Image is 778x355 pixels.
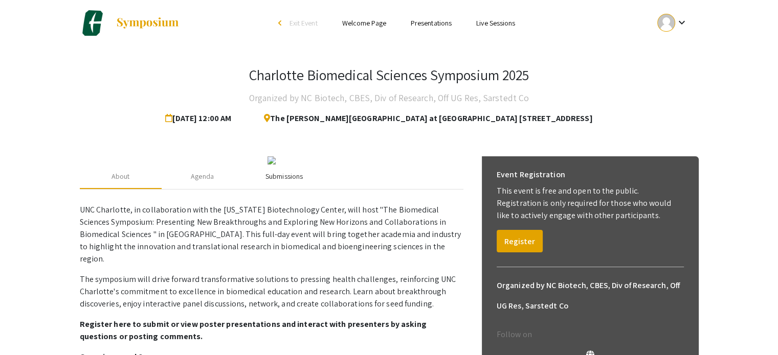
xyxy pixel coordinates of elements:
[497,328,684,341] p: Follow on
[497,275,684,316] h6: Organized by NC Biotech, CBES, Div of Research, Off UG Res, Sarstedt Co
[249,88,529,108] h4: Organized by NC Biotech, CBES, Div of Research, Off UG Res, Sarstedt Co
[290,18,318,28] span: Exit Event
[411,18,452,28] a: Presentations
[80,319,427,342] strong: Register here to submit or view poster presentations and interact with presenters by asking quest...
[80,204,463,265] p: UNC Charlotte, in collaboration with the [US_STATE] Biotechnology Center, will host "The Biomedic...
[497,230,543,252] button: Register
[647,11,698,34] button: Expand account dropdown
[112,171,130,182] div: About
[116,17,180,29] img: Symposium by ForagerOne
[497,185,684,222] p: This event is free and open to the public. Registration is only required for those who would like...
[497,164,565,185] h6: Event Registration
[80,10,180,36] a: Charlotte Biomedical Sciences Symposium 2025
[80,10,105,36] img: Charlotte Biomedical Sciences Symposium 2025
[342,18,386,28] a: Welcome Page
[675,16,687,29] mat-icon: Expand account dropdown
[249,66,529,84] h3: Charlotte Biomedical Sciences Symposium 2025
[278,20,284,26] div: arrow_back_ios
[191,171,214,182] div: Agenda
[268,156,276,164] img: c1384964-d4cf-4e9d-8fb0-60982fefffba.jpg
[165,108,236,129] span: [DATE] 12:00 AM
[80,273,463,310] p: The symposium will drive forward transformative solutions to pressing health challenges, reinforc...
[8,309,43,347] iframe: Chat
[256,108,592,129] span: The [PERSON_NAME][GEOGRAPHIC_DATA] at [GEOGRAPHIC_DATA] [STREET_ADDRESS]
[265,171,303,182] div: Submissions
[476,18,515,28] a: Live Sessions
